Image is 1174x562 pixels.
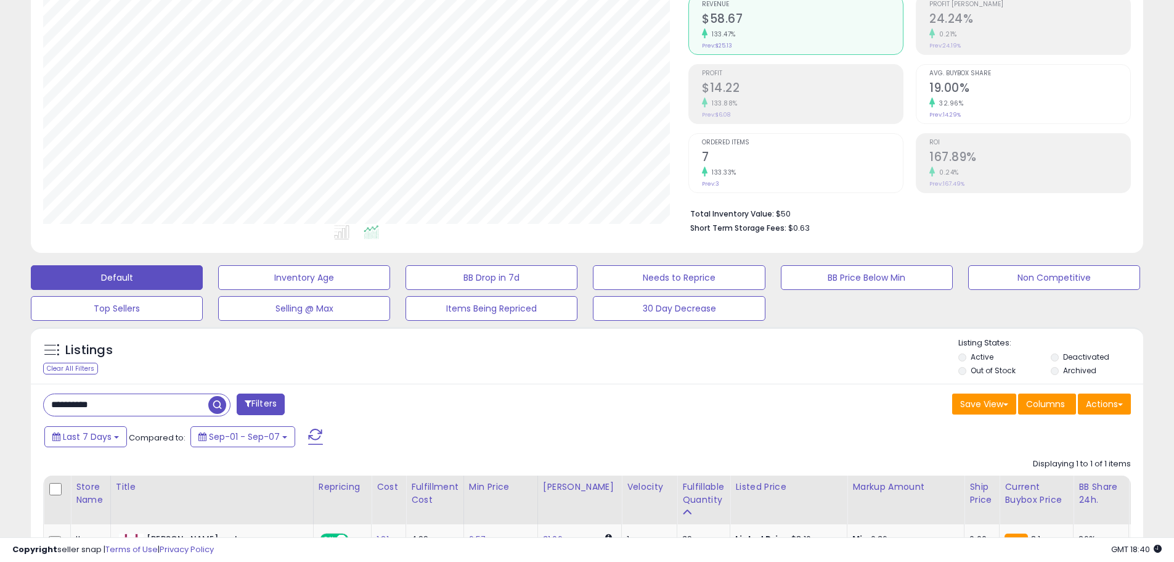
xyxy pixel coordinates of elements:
[406,296,577,321] button: Items Being Repriced
[707,30,736,39] small: 133.47%
[319,481,366,494] div: Repricing
[929,81,1130,97] h2: 19.00%
[702,42,732,49] small: Prev: $25.13
[968,265,1140,290] button: Non Competitive
[971,352,993,362] label: Active
[929,150,1130,167] h2: 167.89%
[707,168,736,177] small: 133.33%
[682,481,725,506] div: Fulfillable Quantity
[969,481,994,506] div: Ship Price
[1078,481,1123,506] div: BB Share 24h.
[543,481,616,494] div: [PERSON_NAME]
[237,394,285,415] button: Filters
[593,296,765,321] button: 30 Day Decrease
[935,99,963,108] small: 32.96%
[1018,394,1076,415] button: Columns
[1005,481,1068,506] div: Current Buybox Price
[1063,365,1096,376] label: Archived
[690,209,774,219] b: Total Inventory Value:
[702,180,719,188] small: Prev: 3
[707,99,738,108] small: 133.88%
[929,12,1130,28] h2: 24.24%
[952,394,1016,415] button: Save View
[702,70,903,77] span: Profit
[12,543,57,555] strong: Copyright
[44,426,127,447] button: Last 7 Days
[702,1,903,8] span: Revenue
[190,426,295,447] button: Sep-01 - Sep-07
[929,111,961,118] small: Prev: 14.29%
[129,432,185,444] span: Compared to:
[406,265,577,290] button: BB Drop in 7d
[958,337,1143,349] p: Listing States:
[929,70,1130,77] span: Avg. Buybox Share
[702,12,903,28] h2: $58.67
[31,296,203,321] button: Top Sellers
[702,139,903,146] span: Ordered Items
[929,1,1130,8] span: Profit [PERSON_NAME]
[218,265,390,290] button: Inventory Age
[702,111,730,118] small: Prev: $6.08
[63,431,112,443] span: Last 7 Days
[209,431,280,443] span: Sep-01 - Sep-07
[1033,458,1131,470] div: Displaying 1 to 1 of 1 items
[929,139,1130,146] span: ROI
[12,544,214,556] div: seller snap | |
[218,296,390,321] button: Selling @ Max
[935,168,959,177] small: 0.24%
[469,481,532,494] div: Min Price
[852,481,959,494] div: Markup Amount
[43,363,98,374] div: Clear All Filters
[929,42,961,49] small: Prev: 24.19%
[377,481,401,494] div: Cost
[116,481,308,494] div: Title
[593,265,765,290] button: Needs to Reprice
[65,342,113,359] h5: Listings
[788,222,810,234] span: $0.63
[1111,543,1162,555] span: 2025-09-15 18:40 GMT
[1026,398,1065,410] span: Columns
[1078,394,1131,415] button: Actions
[76,481,105,506] div: Store Name
[735,481,842,494] div: Listed Price
[690,205,1122,220] li: $50
[690,223,786,233] b: Short Term Storage Fees:
[160,543,214,555] a: Privacy Policy
[935,30,957,39] small: 0.21%
[702,150,903,167] h2: 7
[627,481,672,494] div: Velocity
[702,81,903,97] h2: $14.22
[971,365,1016,376] label: Out of Stock
[1063,352,1109,362] label: Deactivated
[31,265,203,290] button: Default
[781,265,953,290] button: BB Price Below Min
[411,481,459,506] div: Fulfillment Cost
[105,543,158,555] a: Terms of Use
[929,180,964,188] small: Prev: 167.49%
